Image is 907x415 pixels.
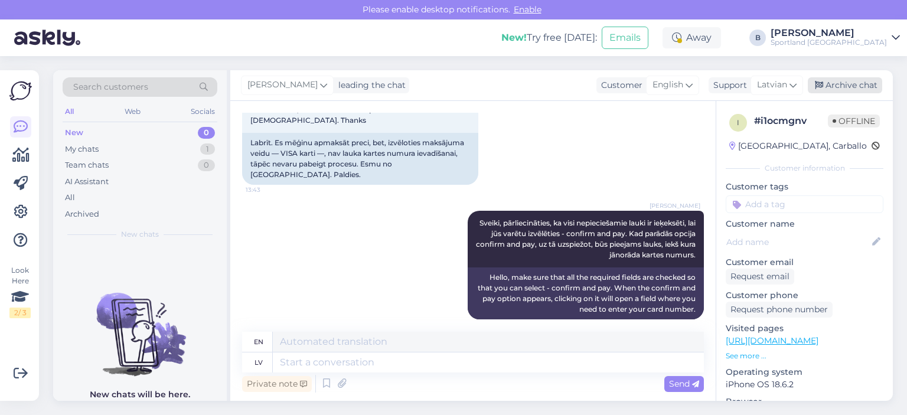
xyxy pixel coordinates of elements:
span: [PERSON_NAME] [650,201,700,210]
div: All [65,192,75,204]
p: Customer email [726,256,883,269]
div: New [65,127,83,139]
span: 13:48 [656,320,700,329]
div: # i1ocmgnv [754,114,828,128]
a: [PERSON_NAME]Sportland [GEOGRAPHIC_DATA] [771,28,900,47]
div: Private note [242,376,312,392]
div: Support [709,79,747,92]
div: Away [663,27,721,48]
span: Latvian [757,79,787,92]
p: Browser [726,396,883,408]
div: Sportland [GEOGRAPHIC_DATA] [771,38,887,47]
div: Request phone number [726,302,833,318]
div: Socials [188,104,217,119]
div: Request email [726,269,794,285]
p: New chats will be here. [90,388,190,401]
input: Add a tag [726,195,883,213]
p: Operating system [726,366,883,378]
span: Sveiki, pārliecināties, ka visi nepieciešamie lauki ir ieķeksēti, lai jūs varētu izvēlēties - con... [476,218,697,259]
div: Customer information [726,163,883,174]
span: English [652,79,683,92]
div: AI Assistant [65,176,109,188]
input: Add name [726,236,870,249]
span: Send [669,378,699,389]
div: My chats [65,143,99,155]
p: Visited pages [726,322,883,335]
div: All [63,104,76,119]
div: Labrīt. Es mēģinu apmaksāt preci, bet, izvēloties maksājuma veidu — VISA karti —, nav lauka karte... [242,133,478,185]
a: [URL][DOMAIN_NAME] [726,335,818,346]
img: No chats [53,272,227,378]
img: Askly Logo [9,80,32,102]
div: 0 [198,159,215,171]
span: i [737,118,739,127]
div: lv [255,352,263,372]
p: Customer name [726,218,883,230]
div: [PERSON_NAME] [771,28,887,38]
div: Archived [65,208,99,220]
p: Customer tags [726,181,883,193]
span: 13:43 [246,185,290,194]
p: iPhone OS 18.6.2 [726,378,883,391]
div: B [749,30,766,46]
div: leading the chat [334,79,406,92]
p: See more ... [726,351,883,361]
div: Team chats [65,159,109,171]
div: en [254,332,263,352]
span: Enable [510,4,545,15]
div: Customer [596,79,642,92]
div: Look Here [9,265,31,318]
b: New! [501,32,527,43]
div: Web [122,104,143,119]
div: 1 [200,143,215,155]
div: 0 [198,127,215,139]
span: New chats [121,229,159,240]
div: Hello, make sure that all the required fields are checked so that you can select - confirm and pa... [468,267,704,319]
div: [GEOGRAPHIC_DATA], Carballo [729,140,867,152]
p: Customer phone [726,289,883,302]
span: Search customers [73,81,148,93]
div: Try free [DATE]: [501,31,597,45]
div: Archive chat [808,77,882,93]
span: [PERSON_NAME] [247,79,318,92]
button: Emails [602,27,648,49]
span: Offline [828,115,880,128]
div: 2 / 3 [9,308,31,318]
